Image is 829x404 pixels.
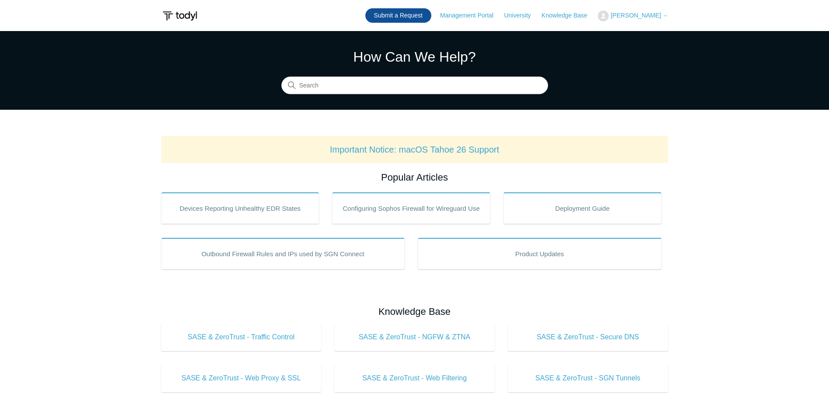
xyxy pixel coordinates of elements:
h2: Popular Articles [161,170,668,185]
a: SASE & ZeroTrust - Web Filtering [334,364,495,392]
span: SASE & ZeroTrust - NGFW & ZTNA [347,332,482,342]
a: Configuring Sophos Firewall for Wireguard Use [332,192,490,224]
a: Submit a Request [365,8,431,23]
a: Knowledge Base [541,11,596,20]
a: SASE & ZeroTrust - Traffic Control [161,323,322,351]
a: Outbound Firewall Rules and IPs used by SGN Connect [161,238,405,269]
a: SASE & ZeroTrust - Web Proxy & SSL [161,364,322,392]
span: [PERSON_NAME] [610,12,661,19]
img: Todyl Support Center Help Center home page [161,8,198,24]
button: [PERSON_NAME] [598,10,668,21]
span: SASE & ZeroTrust - Web Proxy & SSL [174,373,309,383]
a: SASE & ZeroTrust - Secure DNS [508,323,668,351]
h1: How Can We Help? [281,46,548,67]
a: Product Updates [418,238,662,269]
span: SASE & ZeroTrust - Traffic Control [174,332,309,342]
a: University [504,11,539,20]
span: SASE & ZeroTrust - Secure DNS [521,332,655,342]
span: SASE & ZeroTrust - SGN Tunnels [521,373,655,383]
h2: Knowledge Base [161,304,668,319]
a: Deployment Guide [503,192,662,224]
span: SASE & ZeroTrust - Web Filtering [347,373,482,383]
input: Search [281,77,548,94]
a: SASE & ZeroTrust - NGFW & ZTNA [334,323,495,351]
a: Devices Reporting Unhealthy EDR States [161,192,319,224]
a: SASE & ZeroTrust - SGN Tunnels [508,364,668,392]
a: Management Portal [440,11,502,20]
a: Important Notice: macOS Tahoe 26 Support [330,145,499,154]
